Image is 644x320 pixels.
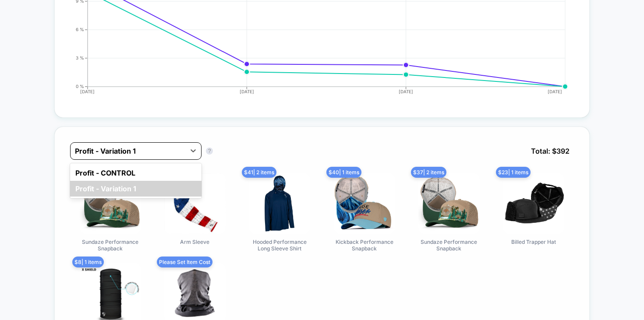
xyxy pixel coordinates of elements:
[332,239,397,252] span: Kickback Performance Snapback
[76,84,84,89] tspan: 0 %
[326,167,361,178] span: $ 40 | 1 items
[548,89,562,94] tspan: [DATE]
[411,167,446,178] span: $ 37 | 2 items
[206,148,213,155] button: ?
[72,257,104,267] span: $ 8 | 1 items
[242,167,276,178] span: $ 41 | 2 items
[240,89,254,94] tspan: [DATE]
[157,257,212,267] span: Please Set Item Cost
[249,173,310,234] img: Hooded Performance Long Sleeve Shirt
[496,167,531,178] span: $ 23 | 1 items
[76,55,84,60] tspan: 3 %
[80,89,95,94] tspan: [DATE]
[78,239,143,252] span: Sundaze Performance Snapback
[511,239,556,245] span: Billed Trapper Hat
[418,173,480,234] img: Sundaze Performance Snapback
[70,165,202,181] div: Profit - CONTROL
[416,239,482,252] span: Sundaze Performance Snapback
[399,89,413,94] tspan: [DATE]
[80,173,141,234] img: Sundaze Performance Snapback
[164,173,226,234] img: Arm Sleeve
[180,239,209,245] span: Arm Sleeve
[70,181,202,197] div: Profit - Variation 1
[247,239,312,252] span: Hooded Performance Long Sleeve Shirt
[503,173,564,234] img: Billed Trapper Hat
[334,173,395,234] img: Kickback Performance Snapback
[527,142,574,160] span: Total: $ 392
[76,27,84,32] tspan: 6 %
